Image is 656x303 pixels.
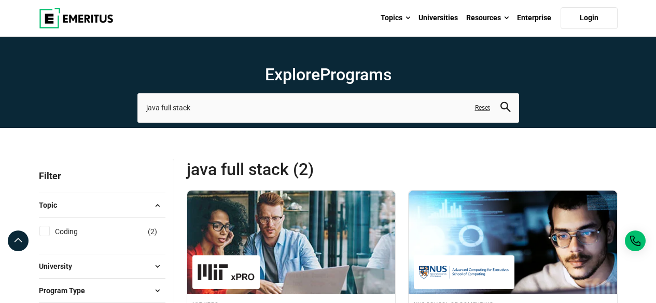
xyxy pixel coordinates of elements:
a: Reset search [475,104,490,112]
img: MIT xPRO [198,261,255,284]
span: Program Type [39,285,93,296]
a: search [500,105,511,114]
span: Programs [320,65,392,84]
span: java full stack (2) [187,159,402,180]
img: Professional Certificate in Coding: Full Stack Development with MERN | Online Coding Course [187,191,396,294]
span: University [39,261,80,272]
button: search [500,102,511,114]
span: ( ) [148,226,157,237]
img: Full Stack Development with AI | Online Coding Course [409,191,617,294]
input: search-page [137,93,519,122]
button: Program Type [39,283,165,298]
img: NUS School of Computing [419,261,509,284]
p: Filter [39,159,165,193]
span: Topic [39,199,65,211]
button: University [39,258,165,274]
button: Topic [39,197,165,213]
a: Login [561,7,618,29]
h1: Explore [137,64,519,85]
span: 2 [150,227,155,236]
a: Coding [55,226,99,237]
